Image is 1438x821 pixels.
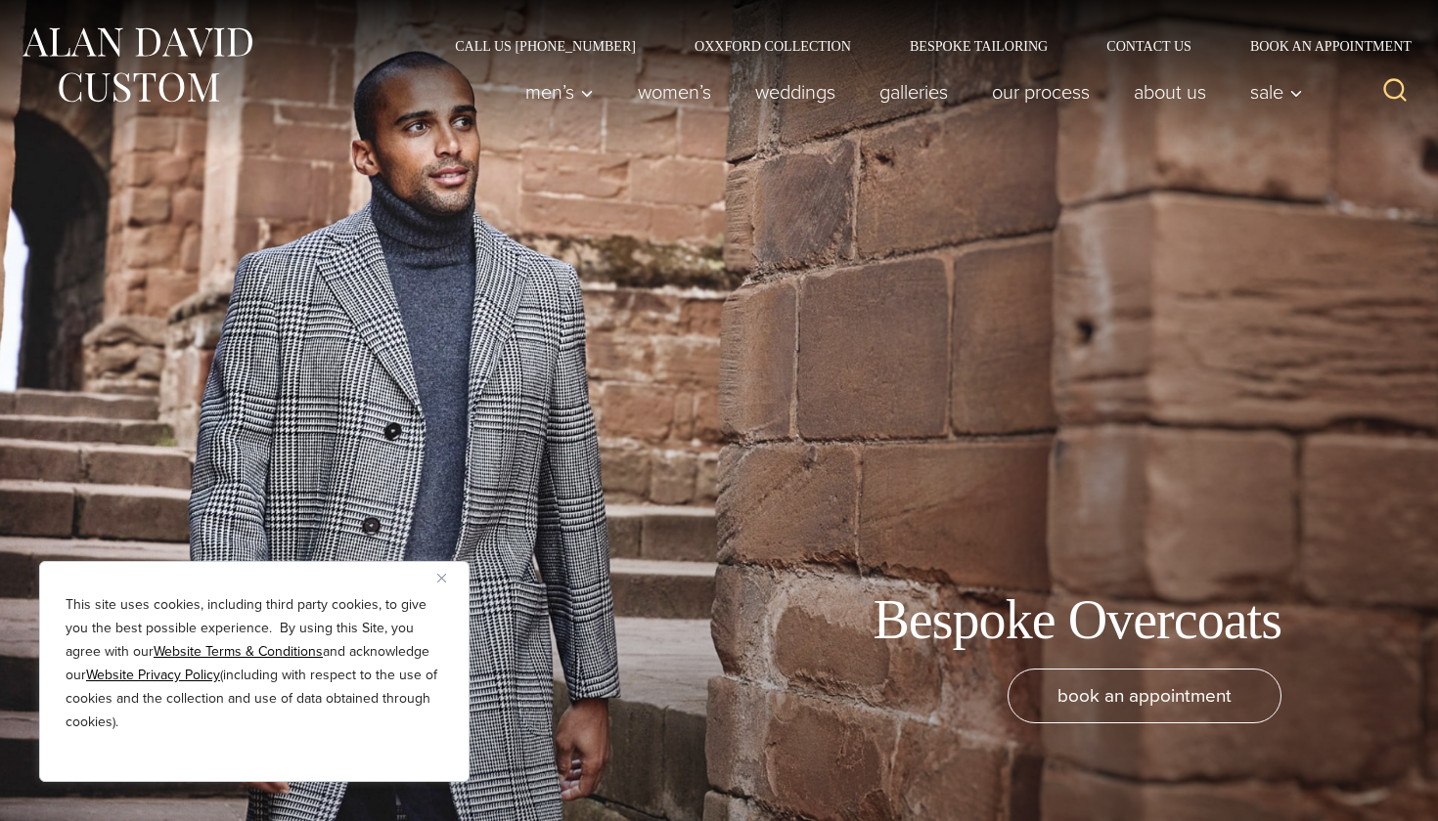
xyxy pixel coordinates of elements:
button: Close [437,566,461,589]
a: Women’s [616,72,734,111]
a: About Us [1112,72,1229,111]
img: Close [437,574,446,583]
button: View Search Form [1371,68,1418,115]
h1: Bespoke Overcoats [873,587,1281,653]
nav: Secondary Navigation [426,39,1418,53]
a: Website Privacy Policy [86,665,220,685]
a: Galleries [858,72,970,111]
a: Oxxford Collection [665,39,880,53]
p: This site uses cookies, including third party cookies, to give you the best possible experience. ... [66,593,443,734]
a: Website Terms & Conditions [154,641,323,662]
a: Book an Appointment [1221,39,1418,53]
a: Bespoke Tailoring [880,39,1077,53]
img: Alan David Custom [20,22,254,108]
span: book an appointment [1057,681,1232,710]
a: weddings [734,72,858,111]
span: Men’s [525,82,594,102]
nav: Primary Navigation [504,72,1314,111]
a: Our Process [970,72,1112,111]
a: Contact Us [1077,39,1221,53]
span: Sale [1250,82,1303,102]
a: book an appointment [1008,669,1281,723]
a: Call Us [PHONE_NUMBER] [426,39,665,53]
